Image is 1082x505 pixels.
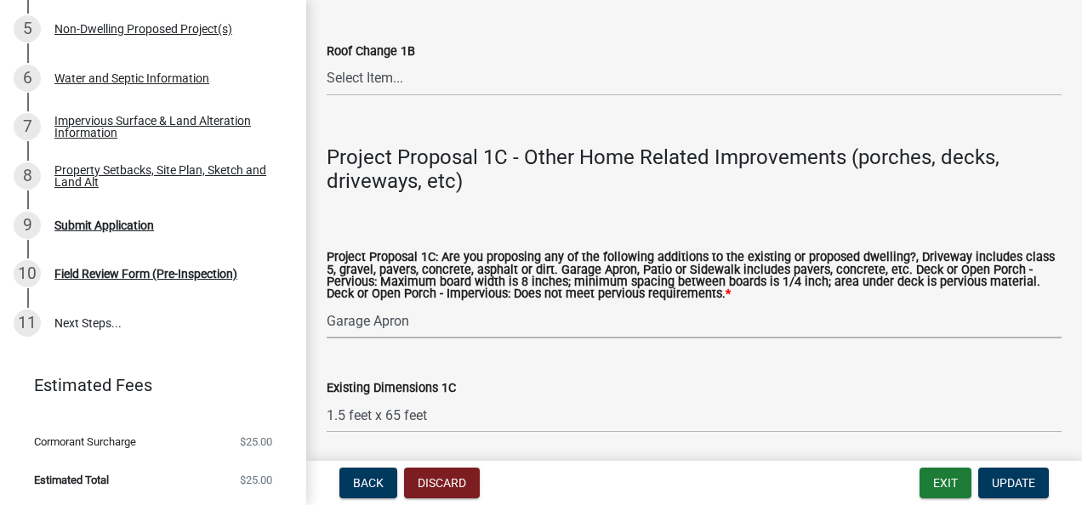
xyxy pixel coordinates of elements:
span: Cormorant Surcharge [34,436,136,447]
span: $25.00 [240,474,272,485]
button: Back [339,468,397,498]
button: Discard [404,468,480,498]
span: Back [353,476,384,490]
div: 6 [14,65,41,92]
div: Field Review Form (Pre-Inspection) [54,268,237,280]
button: Update [978,468,1049,498]
span: Update [992,476,1035,490]
div: 10 [14,260,41,287]
div: 11 [14,309,41,337]
div: Property Setbacks, Site Plan, Sketch and Land Alt [54,164,279,188]
a: Estimated Fees [14,368,279,402]
label: Existing Dimensions 1C [327,383,456,394]
div: 9 [14,212,41,239]
div: Water and Septic Information [54,72,209,84]
button: Exit [920,468,971,498]
div: 8 [14,162,41,190]
div: 7 [14,113,41,140]
div: Non-Dwelling Proposed Project(s) [54,23,232,35]
span: Estimated Total [34,474,109,485]
h4: Project Proposal 1C - Other Home Related Improvements (porches, decks, driveways, etc) [327,145,1062,195]
div: Submit Application [54,219,154,231]
div: 5 [14,15,41,43]
div: Impervious Surface & Land Alteration Information [54,115,279,139]
label: Project Proposal 1C: Are you proposing any of the following additions to the existing or proposed... [327,252,1062,301]
span: $25.00 [240,436,272,447]
label: Roof Change 1B [327,46,415,58]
